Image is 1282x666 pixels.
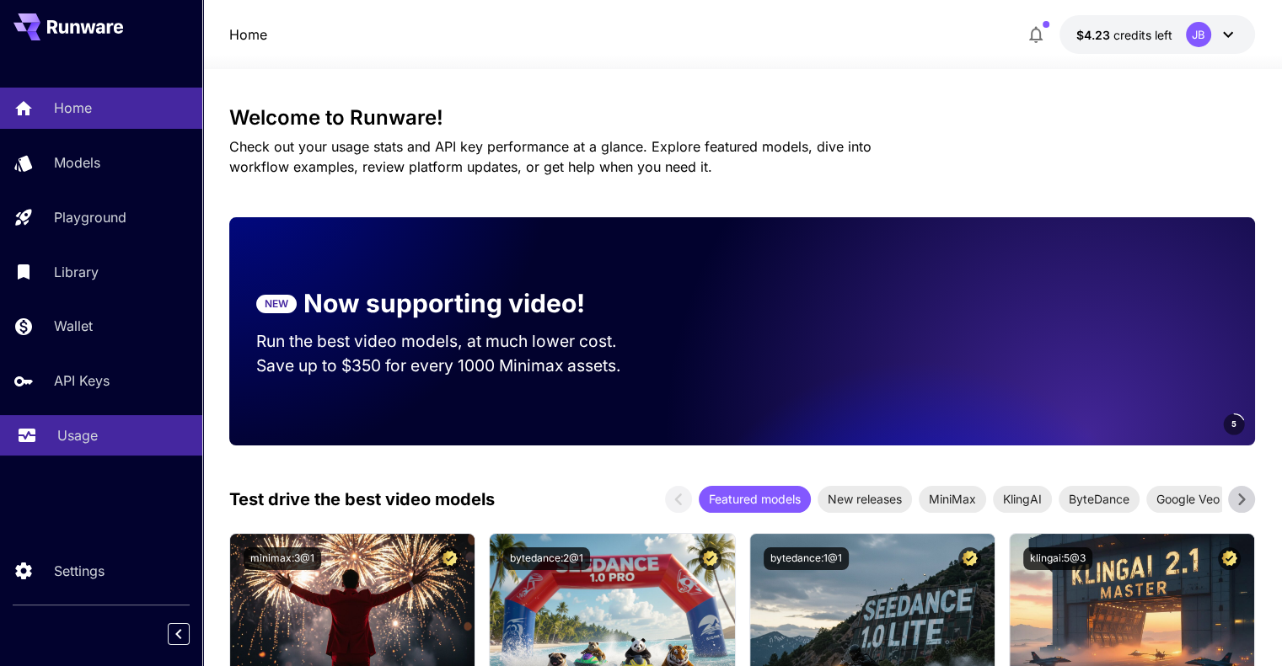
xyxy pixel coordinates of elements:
[168,623,190,645] button: Collapse sidebar
[699,486,811,513] div: Featured models
[229,24,267,45] a: Home
[1113,28,1172,42] span: credits left
[303,285,585,322] p: Now supporting video!
[1059,490,1140,508] span: ByteDance
[993,486,1052,513] div: KlingAI
[919,486,986,513] div: MiniMax
[229,106,1255,130] h3: Welcome to Runware!
[1076,28,1113,42] span: $4.23
[57,425,98,445] p: Usage
[993,490,1052,508] span: KlingAI
[1059,15,1255,54] button: $4.23383JB
[818,486,912,513] div: New releases
[1023,547,1092,570] button: klingai:5@3
[1146,486,1230,513] div: Google Veo
[764,547,849,570] button: bytedance:1@1
[229,24,267,45] nav: breadcrumb
[229,487,495,512] p: Test drive the best video models
[54,98,92,118] p: Home
[958,547,981,570] button: Certified Model – Vetted for best performance and includes a commercial license.
[1218,547,1241,570] button: Certified Model – Vetted for best performance and includes a commercial license.
[180,619,202,649] div: Collapse sidebar
[54,316,93,336] p: Wallet
[1146,490,1230,508] span: Google Veo
[54,370,110,391] p: API Keys
[919,490,986,508] span: MiniMax
[256,329,649,354] p: Run the best video models, at much lower cost.
[54,207,126,227] p: Playground
[1076,26,1172,44] div: $4.23383
[699,490,811,508] span: Featured models
[1059,486,1140,513] div: ByteDance
[54,152,100,173] p: Models
[229,138,872,175] span: Check out your usage stats and API key performance at a glance. Explore featured models, dive int...
[256,354,649,378] p: Save up to $350 for every 1000 Minimax assets.
[699,547,721,570] button: Certified Model – Vetted for best performance and includes a commercial license.
[1186,22,1211,47] div: JB
[1231,418,1236,430] span: 5
[503,547,590,570] button: bytedance:2@1
[244,547,321,570] button: minimax:3@1
[54,262,99,282] p: Library
[818,490,912,508] span: New releases
[438,547,461,570] button: Certified Model – Vetted for best performance and includes a commercial license.
[265,296,288,312] p: NEW
[54,561,105,581] p: Settings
